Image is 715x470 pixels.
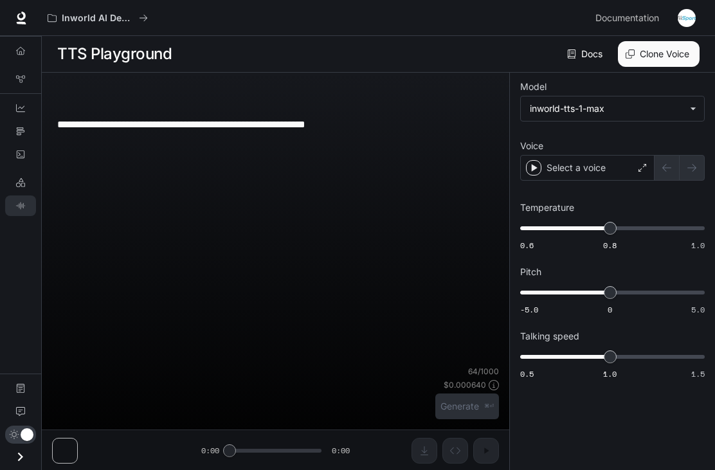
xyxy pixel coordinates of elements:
[444,379,486,390] p: $ 0.000640
[530,102,683,115] div: inworld-tts-1-max
[520,368,534,379] span: 0.5
[603,240,617,251] span: 0.8
[5,69,36,89] a: Graph Registry
[62,13,134,24] p: Inworld AI Demos
[5,195,36,216] a: TTS Playground
[520,304,538,315] span: -5.0
[603,368,617,379] span: 1.0
[547,161,606,174] p: Select a voice
[678,9,696,27] img: User avatar
[5,121,36,141] a: Traces
[520,267,541,276] p: Pitch
[520,82,547,91] p: Model
[595,10,659,26] span: Documentation
[618,41,700,67] button: Clone Voice
[42,5,154,31] button: All workspaces
[520,240,534,251] span: 0.6
[565,41,608,67] a: Docs
[691,368,705,379] span: 1.5
[57,41,172,67] h1: TTS Playground
[5,144,36,165] a: Logs
[520,332,579,341] p: Talking speed
[691,304,705,315] span: 5.0
[5,41,36,61] a: Overview
[608,304,612,315] span: 0
[5,378,36,399] a: Documentation
[520,141,543,150] p: Voice
[21,427,33,441] span: Dark mode toggle
[691,240,705,251] span: 1.0
[590,5,669,31] a: Documentation
[5,172,36,193] a: LLM Playground
[520,203,574,212] p: Temperature
[5,98,36,118] a: Dashboards
[5,401,36,422] a: Feedback
[6,444,35,470] button: Open drawer
[674,5,700,31] button: User avatar
[468,366,499,377] p: 64 / 1000
[521,96,704,121] div: inworld-tts-1-max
